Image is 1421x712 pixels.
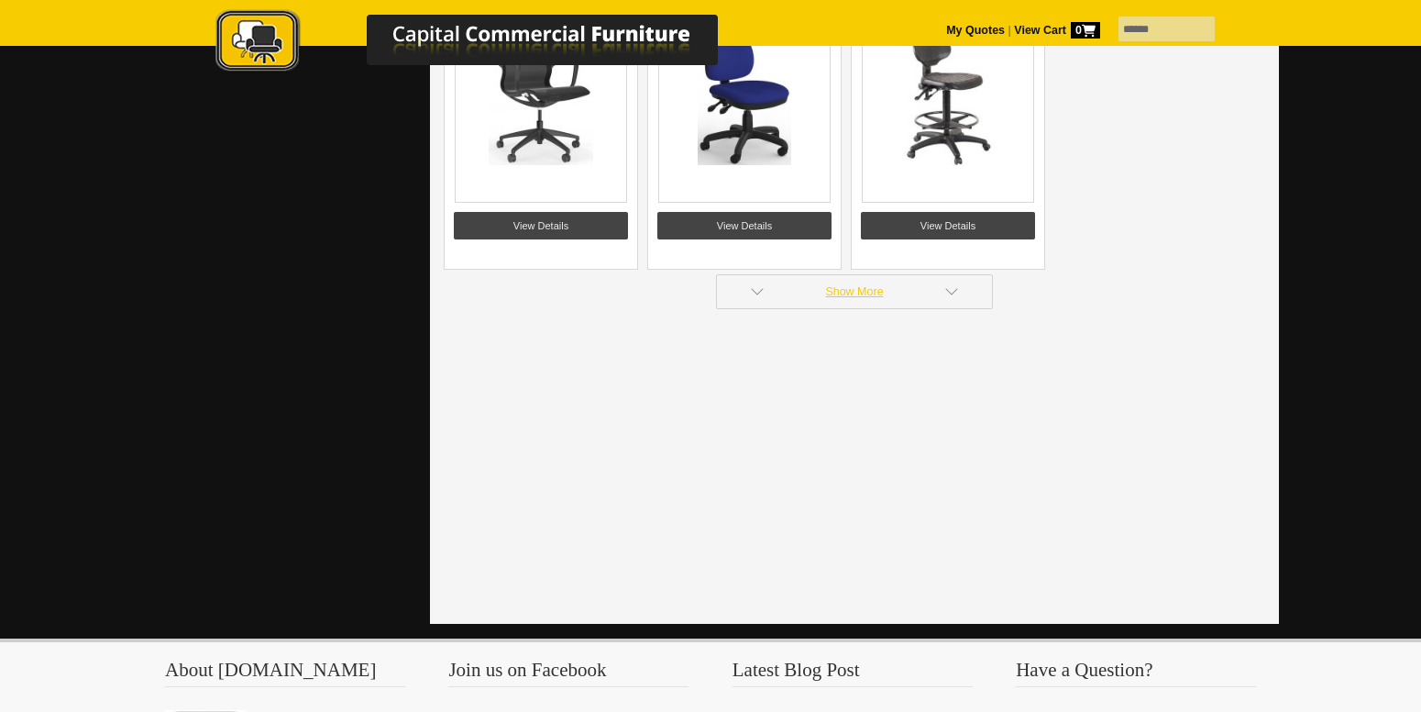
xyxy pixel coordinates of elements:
[165,661,405,687] h3: About [DOMAIN_NAME]
[165,9,807,82] a: Capital Commercial Furniture Logo
[716,274,993,309] a: Show More
[946,24,1005,37] a: My Quotes
[1016,661,1256,687] h3: Have a Question?
[861,212,1035,239] a: View Details
[165,9,807,76] img: Capital Commercial Furniture Logo
[448,661,688,687] h3: Join us on Facebook
[733,661,973,687] h3: Latest Blog Post
[657,212,832,239] a: View Details
[454,212,628,239] a: View Details
[1071,22,1100,39] span: 0
[1014,24,1100,37] strong: View Cart
[1011,24,1100,37] a: View Cart0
